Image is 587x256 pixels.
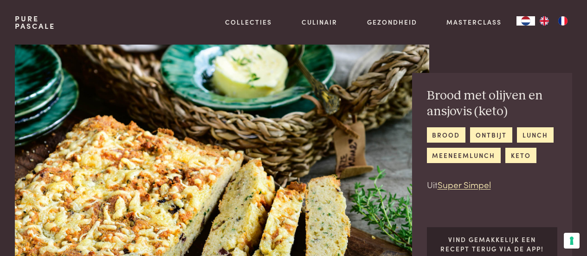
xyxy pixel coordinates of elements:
[517,127,553,143] a: lunch
[434,235,550,254] p: Vind gemakkelijk een recept terug via de app!
[225,17,272,27] a: Collecties
[367,17,417,27] a: Gezondheid
[564,233,580,249] button: Uw voorkeuren voor toestemming voor trackingtechnologieën
[470,127,512,143] a: ontbijt
[427,148,501,163] a: meeneemlunch
[438,178,491,190] a: Super Simpel
[427,178,558,191] p: Uit
[516,16,572,26] aside: Language selected: Nederlands
[535,16,572,26] ul: Language list
[505,148,536,163] a: keto
[427,88,558,120] h2: Brood met olijven en ansjovis (keto)
[446,17,502,27] a: Masterclass
[516,16,535,26] a: NL
[554,16,572,26] a: FR
[302,17,337,27] a: Culinair
[427,127,465,143] a: brood
[535,16,554,26] a: EN
[516,16,535,26] div: Language
[15,15,55,30] a: PurePascale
